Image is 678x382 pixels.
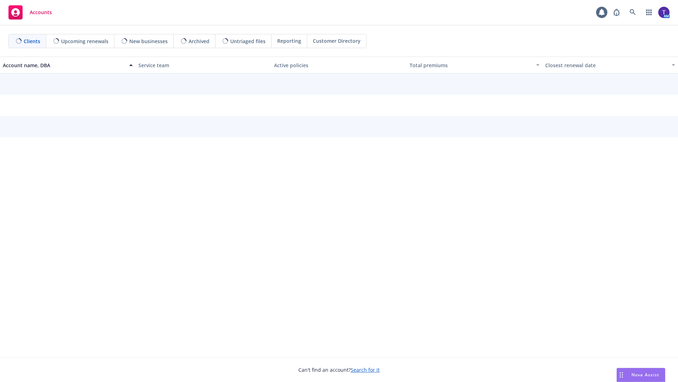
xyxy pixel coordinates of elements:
span: Clients [24,37,40,45]
span: Reporting [277,37,301,45]
button: Closest renewal date [542,57,678,74]
a: Report a Bug [609,5,624,19]
div: Drag to move [617,368,626,382]
a: Accounts [6,2,55,22]
span: Nova Assist [631,372,659,378]
div: Service team [138,62,268,69]
span: Archived [189,37,209,45]
div: Total premiums [410,62,532,69]
div: Account name, DBA [3,62,125,69]
button: Nova Assist [617,368,665,382]
button: Total premiums [407,57,542,74]
a: Switch app [642,5,656,19]
button: Service team [136,57,271,74]
button: Active policies [271,57,407,74]
span: Upcoming renewals [61,37,108,45]
span: Untriaged files [230,37,266,45]
a: Search for it [351,366,380,373]
img: photo [658,7,670,18]
span: Accounts [30,10,52,15]
span: Customer Directory [313,37,361,45]
div: Closest renewal date [545,62,667,69]
span: Can't find an account? [298,366,380,374]
span: New businesses [129,37,168,45]
div: Active policies [274,62,404,69]
a: Search [626,5,640,19]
